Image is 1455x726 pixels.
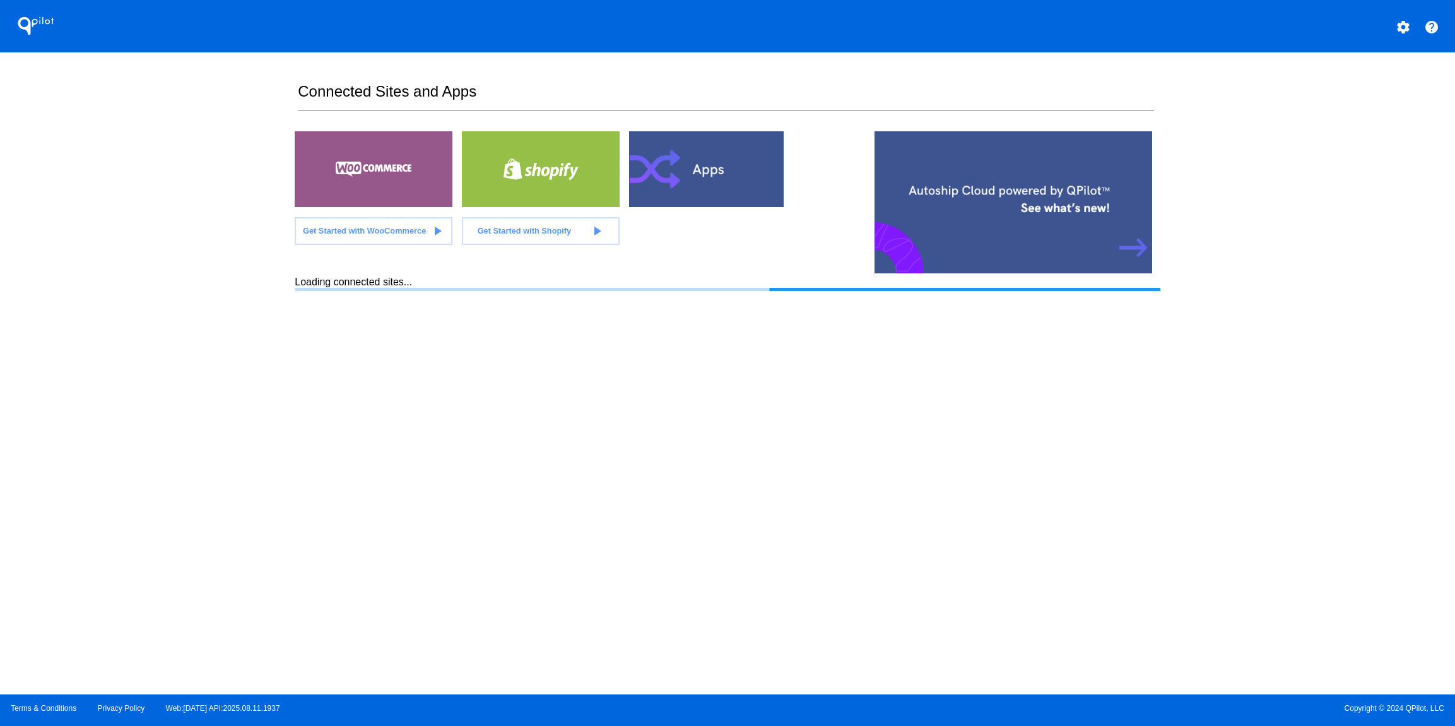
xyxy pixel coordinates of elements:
[1424,20,1439,35] mat-icon: help
[589,223,604,239] mat-icon: play_arrow
[462,217,620,245] a: Get Started with Shopify
[98,704,145,713] a: Privacy Policy
[295,217,452,245] a: Get Started with WooCommerce
[1396,20,1411,35] mat-icon: settings
[298,83,1153,111] h2: Connected Sites and Apps
[738,704,1444,713] span: Copyright © 2024 QPilot, LLC
[11,13,61,39] h1: QPilot
[11,704,76,713] a: Terms & Conditions
[295,277,1160,291] div: Loading connected sites...
[478,226,572,235] span: Get Started with Shopify
[303,226,426,235] span: Get Started with WooCommerce
[430,223,445,239] mat-icon: play_arrow
[166,704,280,713] a: Web:[DATE] API:2025.08.11.1937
